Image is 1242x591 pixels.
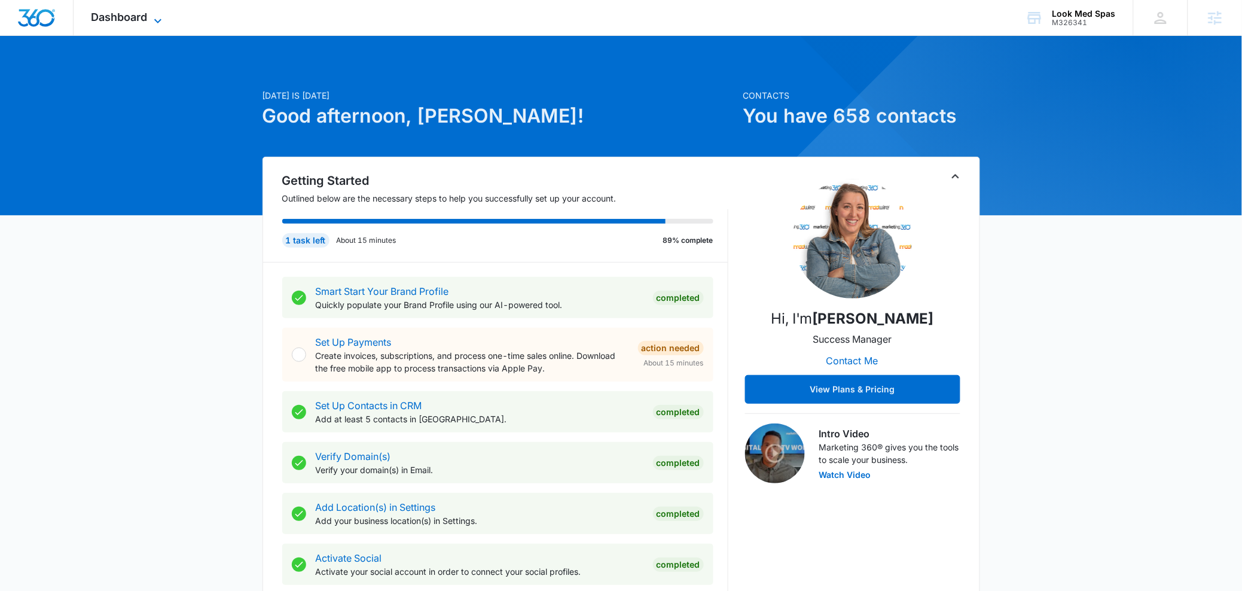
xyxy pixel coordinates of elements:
[771,308,934,330] p: Hi, I'm
[316,514,643,527] p: Add your business location(s) in Settings.
[316,400,422,412] a: Set Up Contacts in CRM
[653,405,704,419] div: Completed
[745,375,960,404] button: View Plans & Pricing
[819,471,871,479] button: Watch Video
[743,89,980,102] p: Contacts
[813,310,934,327] strong: [PERSON_NAME]
[743,102,980,130] h1: You have 658 contacts
[819,427,960,441] h3: Intro Video
[644,358,704,368] span: About 15 minutes
[638,341,704,355] div: Action Needed
[316,298,643,311] p: Quickly populate your Brand Profile using our AI-powered tool.
[819,441,960,466] p: Marketing 360® gives you the tools to scale your business.
[653,558,704,572] div: Completed
[793,179,913,298] img: Sam Coduto
[653,507,704,521] div: Completed
[316,501,436,513] a: Add Location(s) in Settings
[745,424,805,483] img: Intro Video
[813,332,892,346] p: Success Manager
[316,552,382,564] a: Activate Social
[282,192,728,205] p: Outlined below are the necessary steps to help you successfully set up your account.
[91,11,148,23] span: Dashboard
[337,235,396,246] p: About 15 minutes
[1052,9,1116,19] div: account name
[282,172,728,190] h2: Getting Started
[282,233,329,248] div: 1 task left
[316,450,391,462] a: Verify Domain(s)
[663,235,713,246] p: 89% complete
[316,413,643,425] p: Add at least 5 contacts in [GEOGRAPHIC_DATA].
[316,285,449,297] a: Smart Start Your Brand Profile
[948,169,963,184] button: Toggle Collapse
[316,336,392,348] a: Set Up Payments
[653,291,704,305] div: Completed
[263,89,736,102] p: [DATE] is [DATE]
[263,102,736,130] h1: Good afternoon, [PERSON_NAME]!
[316,565,643,578] p: Activate your social account in order to connect your social profiles.
[1052,19,1116,27] div: account id
[316,464,643,476] p: Verify your domain(s) in Email.
[316,349,628,374] p: Create invoices, subscriptions, and process one-time sales online. Download the free mobile app t...
[653,456,704,470] div: Completed
[814,346,890,375] button: Contact Me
